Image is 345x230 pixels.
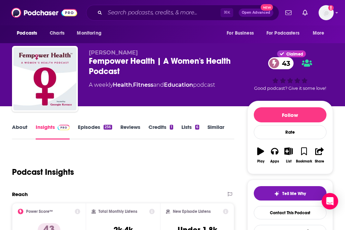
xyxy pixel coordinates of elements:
button: Bookmark [296,143,312,168]
button: open menu [12,27,46,40]
button: Share [312,143,326,168]
div: Play [257,159,264,164]
button: open menu [222,27,262,40]
div: 1 [170,125,173,130]
button: Follow [254,107,326,122]
a: InsightsPodchaser Pro [36,124,70,140]
span: 43 [275,57,294,69]
span: Logged in as mtraynor [319,5,334,20]
button: open menu [262,27,309,40]
a: 43 [268,57,294,69]
a: Episodes256 [78,124,112,140]
a: Reviews [120,124,140,140]
a: Education [164,82,193,88]
img: Fempower Health | A Women's Health Podcast [13,47,76,110]
a: Similar [207,124,224,140]
div: Search podcasts, credits, & more... [86,5,279,21]
button: Play [254,143,268,168]
input: Search podcasts, credits, & more... [105,7,221,18]
div: List [286,159,292,164]
button: Apps [268,143,282,168]
a: Lists6 [181,124,199,140]
div: 6 [195,125,199,130]
span: Charts [50,28,64,38]
span: For Business [227,28,254,38]
span: Good podcast? Give it some love! [254,86,326,91]
span: For Podcasters [266,28,299,38]
img: Podchaser - Follow, Share and Rate Podcasts [11,6,77,19]
span: Podcasts [17,28,37,38]
span: and [153,82,164,88]
h2: Reach [12,191,28,197]
img: Podchaser Pro [58,125,70,130]
div: Bookmark [296,159,312,164]
h1: Podcast Insights [12,167,74,177]
span: [PERSON_NAME] [89,49,138,56]
h2: New Episode Listens [173,209,211,214]
a: Show notifications dropdown [300,7,310,19]
a: About [12,124,27,140]
span: Open Advanced [242,11,270,14]
div: Apps [270,159,279,164]
a: Health [113,82,132,88]
div: A weekly podcast [89,81,215,89]
h2: Total Monthly Listens [98,209,137,214]
span: More [313,28,324,38]
button: open menu [72,27,110,40]
h2: Power Score™ [26,209,53,214]
a: Credits1 [148,124,173,140]
a: Charts [45,27,69,40]
button: Show profile menu [319,5,334,20]
span: , [132,82,133,88]
svg: Add a profile image [328,5,334,11]
div: Rate [254,125,326,139]
span: Monitoring [77,28,101,38]
div: Open Intercom Messenger [322,193,338,209]
a: Show notifications dropdown [283,7,294,19]
img: tell me why sparkle [274,191,279,196]
span: Tell Me Why [282,191,306,196]
span: ⌘ K [221,8,233,17]
button: open menu [308,27,333,40]
div: Claimed43Good podcast? Give it some love! [247,49,333,92]
button: tell me why sparkleTell Me Why [254,186,326,201]
button: List [282,143,296,168]
img: User Profile [319,5,334,20]
div: Share [315,159,324,164]
div: 256 [104,125,112,130]
a: Contact This Podcast [254,206,326,219]
span: New [261,4,273,11]
span: Claimed [286,52,303,56]
button: Open AdvancedNew [239,9,273,17]
a: Fitness [133,82,153,88]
